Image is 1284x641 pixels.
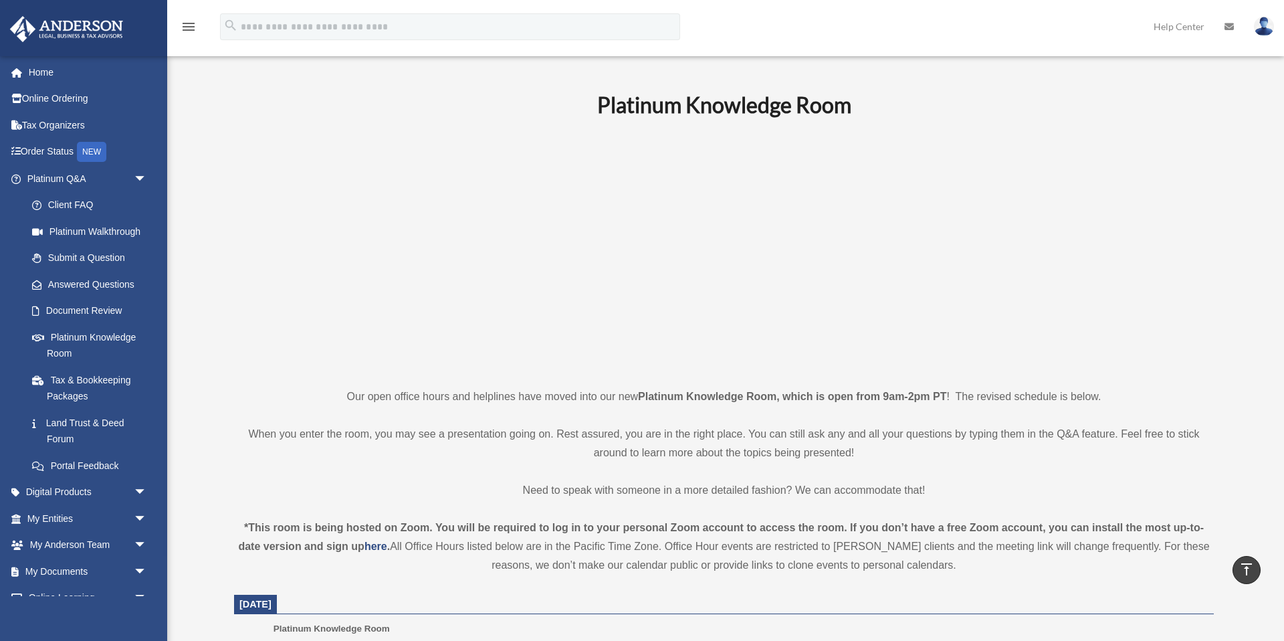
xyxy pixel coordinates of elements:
div: All Office Hours listed below are in the Pacific Time Zone. Office Hour events are restricted to ... [234,519,1214,575]
strong: . [387,541,390,552]
p: When you enter the room, you may see a presentation going on. Rest assured, you are in the right ... [234,425,1214,462]
img: User Pic [1254,17,1274,36]
a: Platinum Q&Aarrow_drop_down [9,165,167,192]
strong: *This room is being hosted on Zoom. You will be required to log in to your personal Zoom account ... [238,522,1204,552]
a: My Documentsarrow_drop_down [9,558,167,585]
a: Platinum Walkthrough [19,218,167,245]
a: Platinum Knowledge Room [19,324,160,367]
span: Platinum Knowledge Room [274,624,390,634]
a: Digital Productsarrow_drop_down [9,479,167,506]
p: Need to speak with someone in a more detailed fashion? We can accommodate that! [234,481,1214,500]
span: arrow_drop_down [134,479,160,507]
a: Client FAQ [19,192,167,219]
a: Submit a Question [19,245,167,272]
span: arrow_drop_down [134,585,160,612]
i: vertical_align_top [1239,561,1255,577]
a: Document Review [19,298,167,325]
a: My Entitiesarrow_drop_down [9,505,167,532]
a: Online Learningarrow_drop_down [9,585,167,612]
a: vertical_align_top [1233,556,1261,584]
span: [DATE] [239,599,272,610]
div: NEW [77,142,106,162]
iframe: 231110_Toby_KnowledgeRoom [524,136,925,363]
strong: Platinum Knowledge Room, which is open from 9am-2pm PT [638,391,946,402]
a: Portal Feedback [19,452,167,479]
i: menu [181,19,197,35]
span: arrow_drop_down [134,558,160,585]
span: arrow_drop_down [134,165,160,193]
p: Our open office hours and helplines have moved into our new ! The revised schedule is below. [234,387,1214,406]
a: Answered Questions [19,271,167,298]
a: My Anderson Teamarrow_drop_down [9,532,167,559]
img: Anderson Advisors Platinum Portal [6,16,127,42]
span: arrow_drop_down [134,505,160,533]
a: Land Trust & Deed Forum [19,409,167,452]
a: Tax Organizers [9,112,167,139]
i: search [223,18,238,33]
a: Tax & Bookkeeping Packages [19,367,167,409]
b: Platinum Knowledge Room [597,92,851,118]
a: Home [9,59,167,86]
a: Order StatusNEW [9,139,167,166]
a: here [364,541,387,552]
a: Online Ordering [9,86,167,112]
span: arrow_drop_down [134,532,160,559]
a: menu [181,23,197,35]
